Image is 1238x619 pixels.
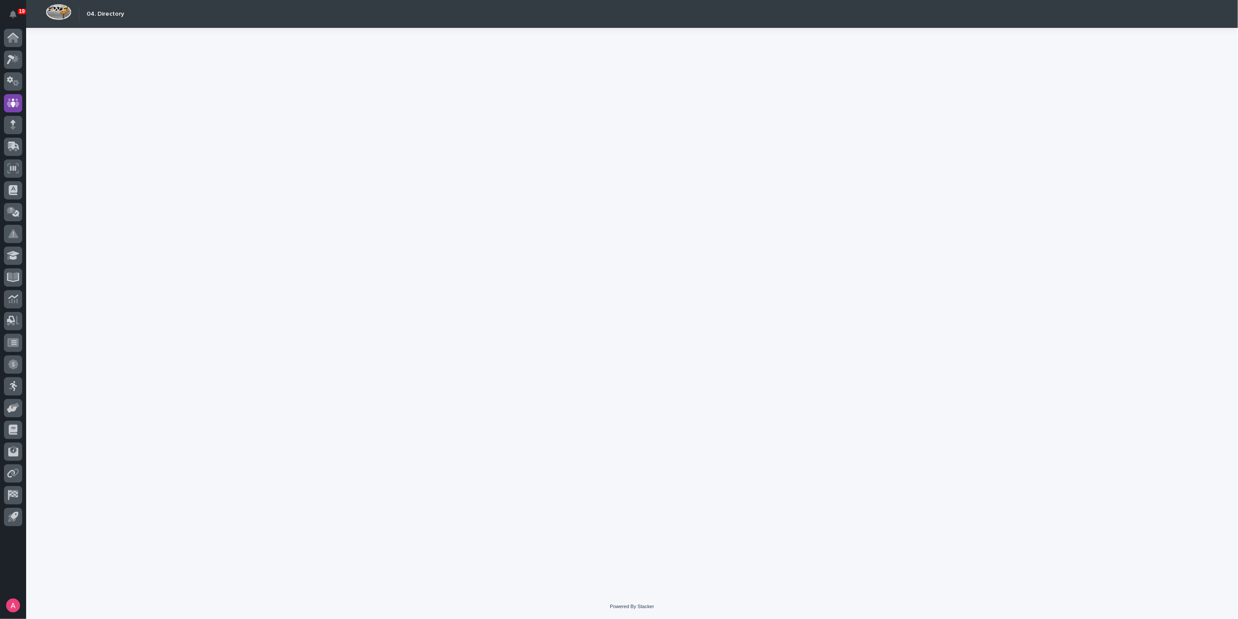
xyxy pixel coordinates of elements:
h2: 04. Directory [87,10,124,18]
p: 19 [19,8,25,14]
div: Notifications19 [11,10,22,24]
button: Notifications [4,5,22,24]
img: Workspace Logo [46,4,71,20]
a: Powered By Stacker [610,604,654,609]
button: users-avatar [4,596,22,615]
